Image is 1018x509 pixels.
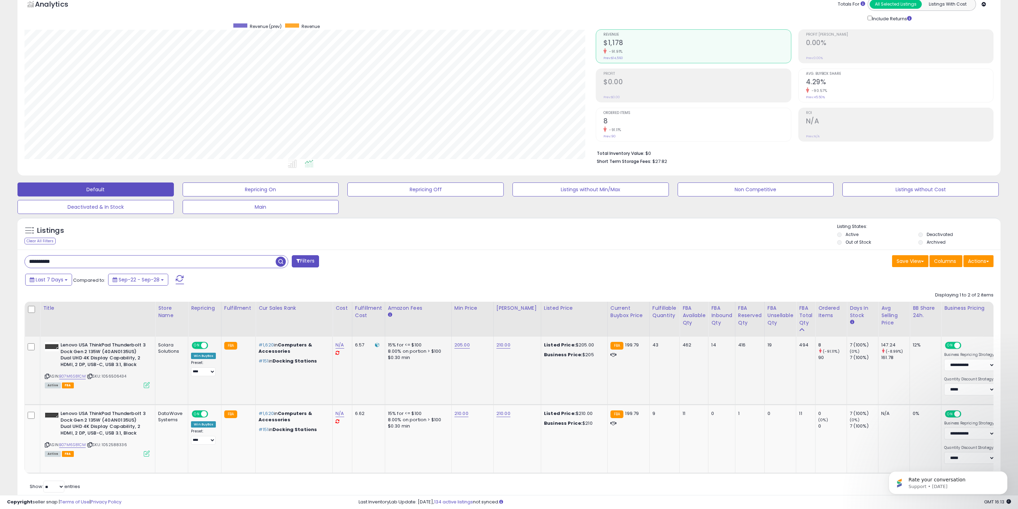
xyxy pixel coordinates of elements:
span: OFF [960,343,971,349]
span: Revenue (prev) [250,23,282,29]
p: in [259,426,327,433]
div: FBA Reserved Qty [738,304,762,327]
div: 6.62 [355,410,380,417]
div: 19 [768,342,791,348]
div: Totals For [838,1,865,8]
p: Listing States: [837,223,1001,230]
div: Title [43,304,152,312]
div: 8.00% on portion > $100 [388,417,446,423]
b: Short Term Storage Fees: [597,158,651,164]
img: 211ADxJaPkL._SL40_.jpg [45,342,59,351]
div: Displaying 1 to 2 of 2 items [935,292,994,299]
small: (0%) [850,417,860,423]
div: FBA Unsellable Qty [768,304,793,327]
button: Repricing On [183,182,339,196]
a: 134 active listings [434,499,473,505]
label: Quantity Discount Strategy: [944,445,995,450]
div: 0 [711,410,730,417]
div: Preset: [191,429,216,445]
span: $27.82 [652,158,667,165]
b: Listed Price: [544,410,576,417]
div: 90 [818,354,847,361]
div: Clear All Filters [24,238,56,244]
span: ON [946,343,954,349]
div: 11 [799,410,810,417]
span: Docking Stations [273,426,317,433]
b: Lenovo USA ThinkPad Thunderbolt 3 Dock Gen 2 135W (40AN0135US) Dual UHD 4K Display Capability, 2 ... [61,342,146,370]
div: Store Name [158,304,185,319]
a: B07M6S81CM [59,373,86,379]
div: Days In Stock [850,304,875,319]
span: Computers & Accessories [259,342,312,354]
a: 210.00 [496,410,510,417]
span: #1,620 [259,342,274,348]
span: Profit [603,72,791,76]
div: Repricing [191,304,218,312]
button: Filters [292,255,319,267]
b: Lenovo USA ThinkPad Thunderbolt 3 Dock Gen 2 135W (40AN0135US) Dual UHD 4K Display Capability, 2 ... [61,410,146,438]
h2: $1,178 [603,39,791,48]
p: in [259,342,327,354]
div: Avg Selling Price [881,304,907,327]
div: 43 [652,342,674,348]
div: $0.30 min [388,423,446,429]
div: 12% [913,342,936,348]
div: Last InventoryLab Update: [DATE], not synced. [359,499,1011,506]
div: 8 [818,342,847,348]
button: Main [183,200,339,214]
div: $205 [544,352,602,358]
div: Cost [335,304,349,312]
div: ASIN: [45,342,150,387]
div: 11 [683,410,703,417]
span: | SKU: 1056506434 [87,373,126,379]
span: Show: entries [30,483,80,490]
button: Listings without Min/Max [512,182,669,196]
span: All listings currently available for purchase on Amazon [45,382,61,388]
label: Out of Stock [846,239,871,245]
b: Total Inventory Value: [597,150,644,156]
span: Docking Stations [273,358,317,364]
span: Avg. Buybox Share [806,72,993,76]
div: Current Buybox Price [610,304,646,319]
small: FBA [224,342,237,350]
span: Profit [PERSON_NAME] [806,33,993,37]
a: N/A [335,410,344,417]
div: 7 (100%) [850,354,878,361]
button: Sep-22 - Sep-28 [108,274,168,286]
div: 0% [913,410,936,417]
a: B07M6S81CM [59,442,86,448]
div: Cur Sales Rank [259,304,330,312]
h2: $0.00 [603,78,791,87]
small: (0%) [818,417,828,423]
small: Prev: 45.50% [806,95,825,99]
span: Last 7 Days [36,276,63,283]
small: FBA [610,410,623,418]
button: Last 7 Days [25,274,72,286]
a: Privacy Policy [91,499,121,505]
div: Fulfillment [224,304,253,312]
div: 9 [652,410,674,417]
div: Win BuyBox [191,421,216,428]
h5: Listings [37,226,64,236]
div: Preset: [191,360,216,376]
button: Save View [892,255,928,267]
span: Compared to: [73,277,105,284]
div: Amazon Fees [388,304,448,312]
div: Min Price [454,304,490,312]
span: ON [192,343,201,349]
small: FBA [610,342,623,350]
div: BB Share 24h. [913,304,938,319]
div: $205.00 [544,342,602,348]
b: Business Price: [544,420,582,426]
div: Ordered Items [818,304,844,319]
span: Sep-22 - Sep-28 [119,276,160,283]
div: Win BuyBox [191,353,216,359]
div: FBA Available Qty [683,304,705,327]
span: ON [192,411,201,417]
div: $210 [544,420,602,426]
div: seller snap | | [7,499,121,506]
label: Business Repricing Strategy: [944,352,995,357]
label: Business Repricing Strategy: [944,421,995,426]
p: in [259,410,327,423]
